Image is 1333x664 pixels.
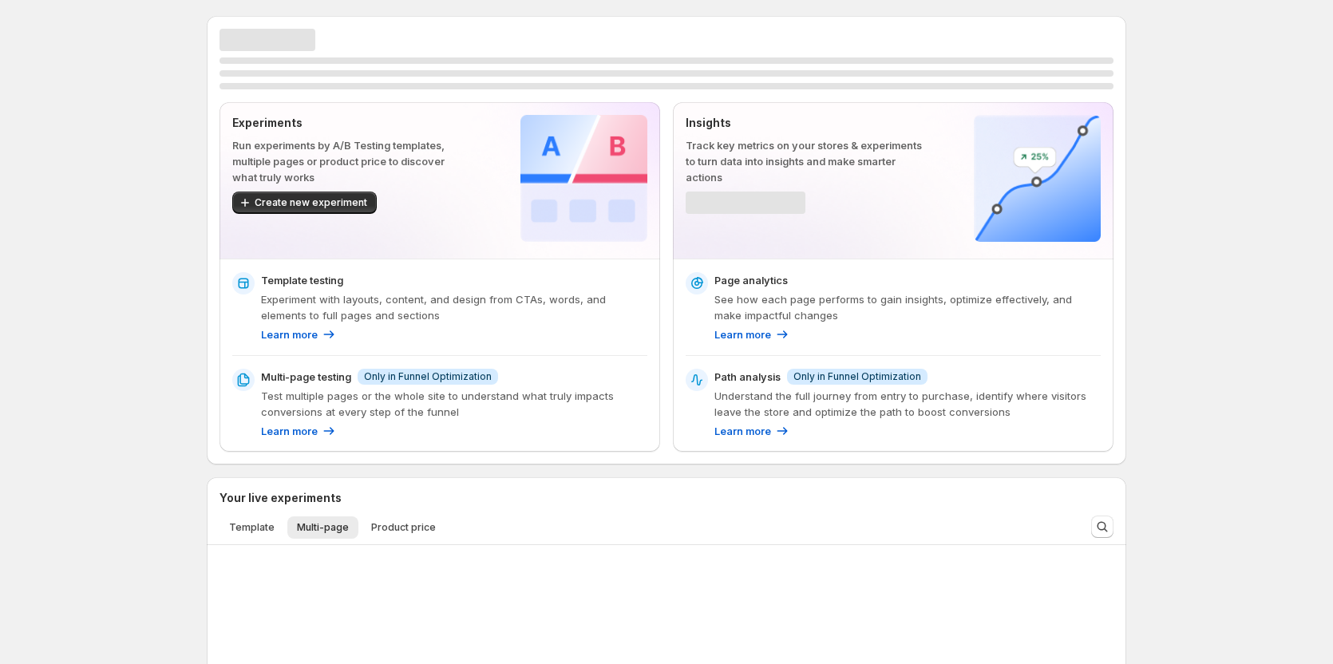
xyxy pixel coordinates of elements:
p: Experiment with layouts, content, and design from CTAs, words, and elements to full pages and sec... [261,291,647,323]
p: Understand the full journey from entry to purchase, identify where visitors leave the store and o... [714,388,1101,420]
p: Multi-page testing [261,369,351,385]
p: Test multiple pages or the whole site to understand what truly impacts conversions at every step ... [261,388,647,420]
p: Track key metrics on your stores & experiments to turn data into insights and make smarter actions [686,137,923,185]
p: Experiments [232,115,469,131]
p: Template testing [261,272,343,288]
a: Learn more [261,423,337,439]
span: Multi-page [297,521,349,534]
p: Learn more [261,326,318,342]
button: Search and filter results [1091,516,1113,538]
span: Create new experiment [255,196,367,209]
p: Learn more [714,423,771,439]
h3: Your live experiments [220,490,342,506]
a: Learn more [714,326,790,342]
a: Learn more [261,326,337,342]
img: Experiments [520,115,647,242]
a: Learn more [714,423,790,439]
img: Insights [974,115,1101,242]
p: Learn more [714,326,771,342]
p: Run experiments by A/B Testing templates, multiple pages or product price to discover what truly ... [232,137,469,185]
p: Learn more [261,423,318,439]
span: Only in Funnel Optimization [793,370,921,383]
span: Product price [371,521,436,534]
p: See how each page performs to gain insights, optimize effectively, and make impactful changes [714,291,1101,323]
span: Only in Funnel Optimization [364,370,492,383]
p: Insights [686,115,923,131]
button: Create new experiment [232,192,377,214]
span: Template [229,521,275,534]
p: Page analytics [714,272,788,288]
p: Path analysis [714,369,781,385]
